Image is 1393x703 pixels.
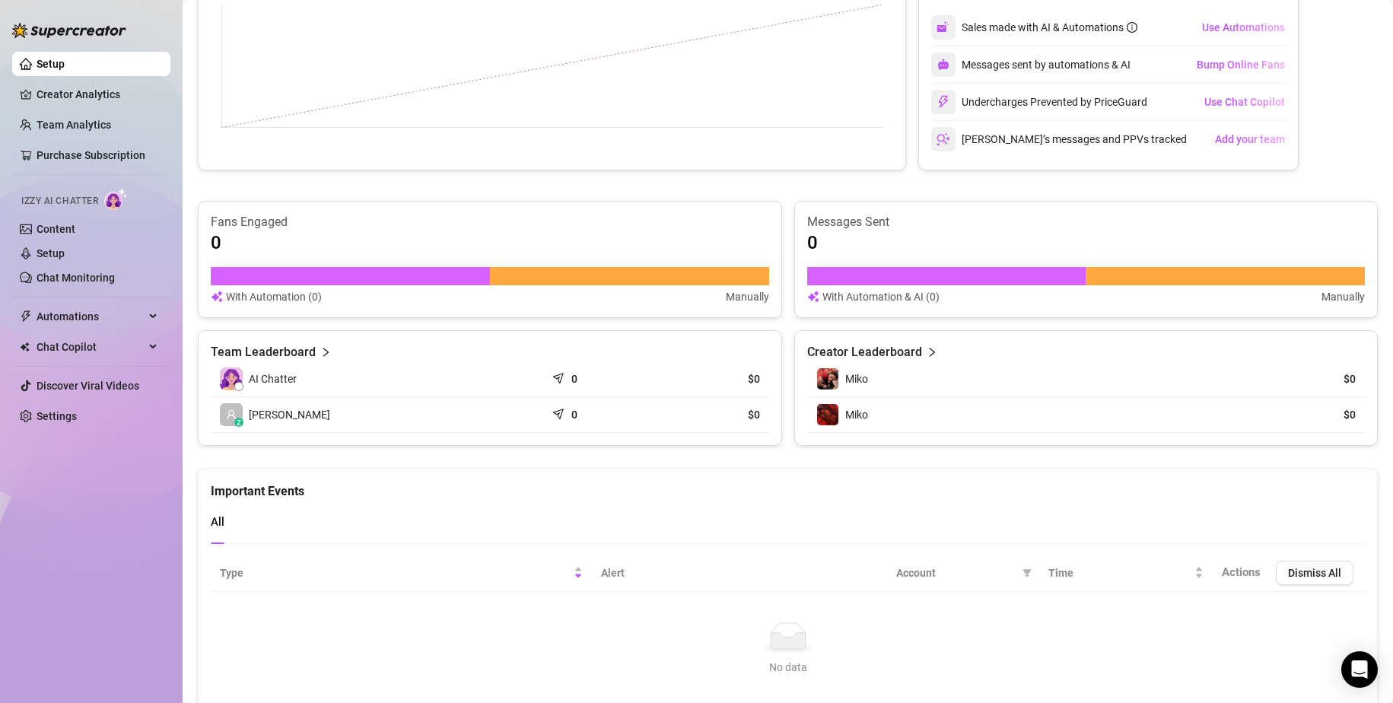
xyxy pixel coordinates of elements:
[1039,555,1213,592] th: Time
[666,371,760,386] article: $0
[1321,288,1365,305] article: Manually
[37,58,65,70] a: Setup
[37,82,158,107] a: Creator Analytics
[807,214,1366,231] article: Messages Sent
[211,515,224,529] span: All
[226,409,237,420] span: user
[37,335,145,359] span: Chat Copilot
[1276,561,1353,585] button: Dismiss All
[1288,567,1341,579] span: Dismiss All
[592,555,887,592] th: Alert
[1286,407,1356,422] article: $0
[211,469,1365,501] div: Important Events
[931,90,1147,114] div: Undercharges Prevented by PriceGuard
[1204,96,1285,108] span: Use Chat Copilot
[822,288,940,305] article: With Automation & AI (0)
[937,59,949,71] img: svg%3e
[249,371,297,387] span: AI Chatter
[249,406,330,423] span: [PERSON_NAME]
[1204,90,1286,114] button: Use Chat Copilot
[1215,133,1285,145] span: Add your team
[552,369,568,384] span: send
[37,272,115,284] a: Chat Monitoring
[1286,371,1356,386] article: $0
[937,95,950,109] img: svg%3e
[226,288,322,305] article: With Automation (0)
[1019,561,1035,584] span: filter
[552,405,568,420] span: send
[37,223,75,235] a: Content
[211,231,221,255] article: 0
[37,304,145,329] span: Automations
[807,231,818,255] article: 0
[220,367,243,390] img: izzy-ai-chatter-avatar-DDCN_rTZ.svg
[211,555,592,592] th: Type
[20,310,32,323] span: thunderbolt
[726,288,769,305] article: Manually
[1196,52,1286,77] button: Bump Online Fans
[37,247,65,259] a: Setup
[962,19,1137,36] div: Sales made with AI & Automations
[937,132,950,146] img: svg%3e
[1202,21,1285,33] span: Use Automations
[37,380,139,392] a: Discover Viral Videos
[1341,651,1378,688] div: Open Intercom Messenger
[234,418,243,427] div: z
[807,288,819,305] img: svg%3e
[931,127,1187,151] div: [PERSON_NAME]’s messages and PPVs tracked
[12,23,126,38] img: logo-BBDzfeDw.svg
[211,288,223,305] img: svg%3e
[931,52,1131,77] div: Messages sent by automations & AI
[666,407,760,422] article: $0
[37,119,111,131] a: Team Analytics
[37,149,145,161] a: Purchase Subscription
[571,371,577,386] article: 0
[927,343,937,361] span: right
[807,343,922,361] article: Creator Leaderboard
[1214,127,1286,151] button: Add your team
[1201,15,1286,40] button: Use Automations
[1197,59,1285,71] span: Bump Online Fans
[1022,568,1032,577] span: filter
[37,410,77,422] a: Settings
[21,194,98,208] span: Izzy AI Chatter
[1127,22,1137,33] span: info-circle
[211,343,316,361] article: Team Leaderboard
[896,565,1016,581] span: Account
[226,659,1350,676] div: No data
[817,368,838,390] img: Miko
[937,21,950,34] img: svg%3e
[104,188,128,210] img: AI Chatter
[571,407,577,422] article: 0
[1048,565,1191,581] span: Time
[817,404,838,425] img: Miko
[211,214,769,231] article: Fans Engaged
[20,342,30,352] img: Chat Copilot
[845,373,868,385] span: Miko
[1222,565,1261,579] span: Actions
[320,343,331,361] span: right
[220,565,571,581] span: Type
[845,409,868,421] span: Miko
